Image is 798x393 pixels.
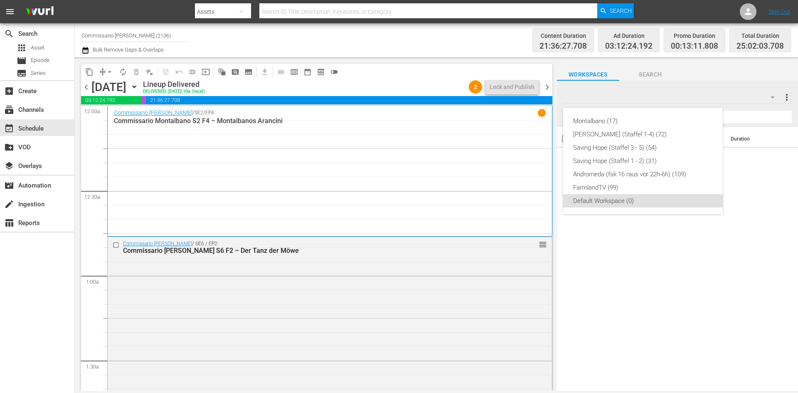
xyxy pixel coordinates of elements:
div: FarmlandTV (99) [573,181,713,194]
div: Saving Hope (Staffel 1 - 2) (31) [573,154,713,168]
div: Default Workspace (0) [573,194,713,208]
div: Saving Hope (Staffel 3 - 5) (54) [573,141,713,154]
div: Andromeda (fsk 16 raus vor 22h-6h) (109) [573,168,713,181]
div: Montalbano (17) [573,114,713,128]
div: [PERSON_NAME] (Staffel 1-4) (72) [573,128,713,141]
